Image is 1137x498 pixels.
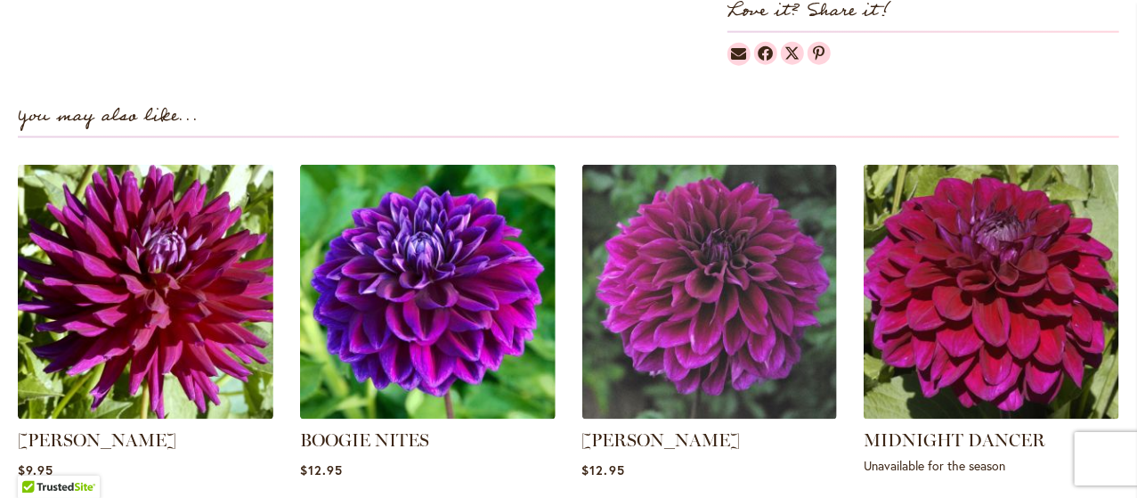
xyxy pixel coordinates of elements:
[808,42,831,65] a: Dahlias on Pinterest
[13,435,63,485] iframe: Launch Accessibility Center
[18,429,176,451] a: [PERSON_NAME]
[582,406,838,423] a: Einstein
[582,429,741,451] a: [PERSON_NAME]
[582,165,838,420] img: Einstein
[864,457,1119,474] p: Unavailable for the season
[864,406,1119,423] a: Midnight Dancer
[18,406,273,423] a: NADINE JESSIE
[864,165,1119,420] img: Midnight Dancer
[300,406,556,423] a: BOOGIE NITES
[781,42,804,65] a: Dahlias on Twitter
[300,165,556,420] img: BOOGIE NITES
[754,42,777,65] a: Dahlias on Facebook
[582,461,625,478] span: $12.95
[18,102,199,131] strong: You may also like...
[18,165,273,420] img: NADINE JESSIE
[864,429,1045,451] a: MIDNIGHT DANCER
[300,429,429,451] a: BOOGIE NITES
[300,461,343,478] span: $12.95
